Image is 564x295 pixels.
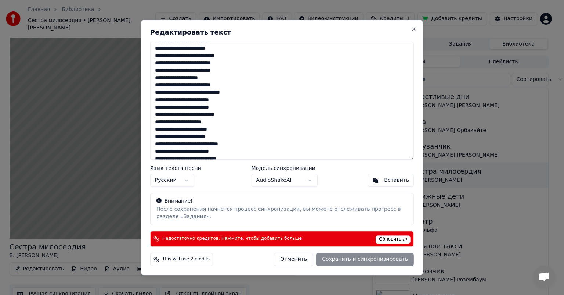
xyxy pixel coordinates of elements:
div: После сохранения начнется процесс синхронизации, вы можете отслеживать прогресс в разделе «Задания». [156,206,408,220]
span: Обновить [376,235,411,244]
span: Недостаточно кредитов. Нажмите, чтобы добавить больше [162,236,302,242]
h2: Редактировать текст [150,29,414,36]
button: Вставить [368,174,414,187]
div: Вставить [384,177,409,184]
div: Внимание! [156,198,408,205]
label: Модель синхронизации [252,166,318,171]
label: Язык текста песни [150,166,201,171]
span: This will use 2 credits [162,256,210,262]
button: Отменить [274,253,313,266]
